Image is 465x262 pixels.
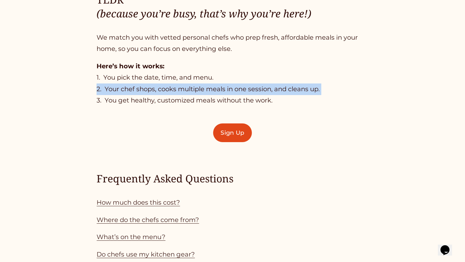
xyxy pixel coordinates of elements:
a: Do chefs use my kitchen gear? [97,250,195,258]
a: Sign Up [213,123,252,142]
a: What’s on the menu? [97,233,165,241]
p: 1. You pick the date, time, and menu. 2. Your chef shops, cooks multiple meals in one session, an... [97,61,368,106]
a: How much does this cost? [97,199,180,206]
iframe: chat widget [438,236,459,256]
h4: Frequently Asked Questions [97,171,368,185]
p: We match you with vetted personal chefs who prep fresh, affordable meals in your home, so you can... [97,32,368,55]
a: Where do the chefs come from? [97,216,199,224]
em: (because you’re busy, that’s why you’re here!) [97,6,311,20]
strong: Here’s how it works: [97,62,164,70]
